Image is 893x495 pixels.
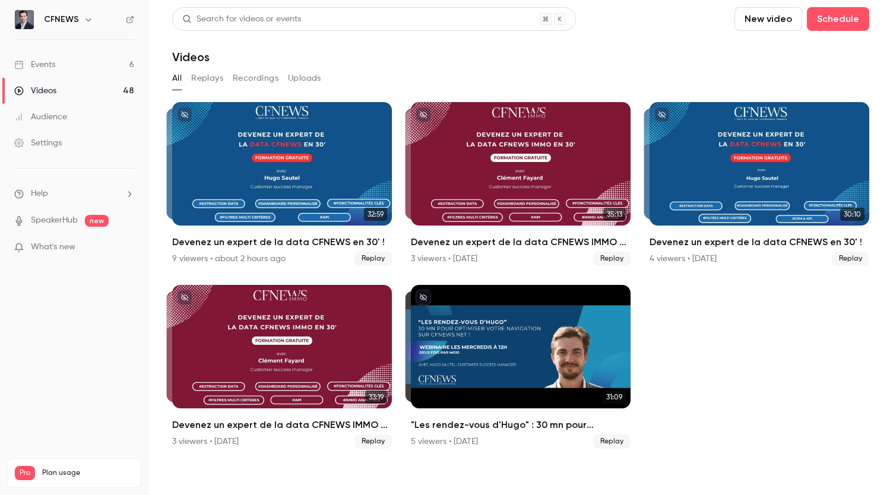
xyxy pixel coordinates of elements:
h2: Devenez un expert de la data CFNEWS en 30' ! [650,235,869,249]
h2: Devenez un expert de la data CFNEWS IMMO en 30' ! [411,235,631,249]
h2: "Les rendez-vous d'Hugo" : 30 mn pour optimiser votre navigation sur [DOMAIN_NAME] [411,418,631,432]
button: unpublished [416,290,431,305]
a: SpeakerHub [31,214,78,227]
a: 35:1335:13Devenez un expert de la data CFNEWS IMMO en 30' !3 viewers • [DATE]Replay [411,102,631,266]
div: 4 viewers • [DATE] [650,253,717,265]
section: Videos [172,7,869,488]
button: Uploads [288,69,321,88]
li: Devenez un expert de la data CFNEWS en 30' ! [650,102,869,266]
span: new [85,215,109,227]
img: CFNEWS [15,10,34,29]
li: "Les rendez-vous d'Hugo" : 30 mn pour optimiser votre navigation sur cfnews.net [411,285,631,449]
div: Audience [14,111,67,123]
button: All [172,69,182,88]
button: unpublished [416,107,431,122]
div: Settings [14,137,62,149]
span: 32:59 [364,208,387,221]
li: Devenez un expert de la data CFNEWS IMMO en 30' ! [172,285,392,449]
iframe: Noticeable Trigger [120,242,134,253]
li: Devenez un expert de la data CFNEWS IMMO en 30' ! [411,102,631,266]
span: Replay [354,434,392,449]
ul: Videos [172,102,869,449]
div: 5 viewers • [DATE] [411,436,478,448]
div: Videos [14,85,56,97]
button: Recordings [233,69,278,88]
h2: Devenez un expert de la data CFNEWS en 30' ! [172,235,392,249]
h2: Devenez un expert de la data CFNEWS IMMO en 30' ! [172,418,392,432]
button: unpublished [177,107,192,122]
a: 33:1933:19Devenez un expert de la data CFNEWS IMMO en 30' !3 viewers • [DATE]Replay [172,285,392,449]
h6: CFNEWS [44,14,79,26]
button: Schedule [807,7,869,31]
span: Replay [593,434,631,449]
span: Replay [593,252,631,266]
button: unpublished [654,107,670,122]
span: 33:19 [365,391,387,404]
button: New video [734,7,802,31]
li: Devenez un expert de la data CFNEWS en 30' ! [172,102,392,266]
span: Pro [15,466,35,480]
div: Search for videos or events [182,13,301,26]
li: help-dropdown-opener [14,188,134,200]
div: Events [14,59,55,71]
a: 31:0931:09"Les rendez-vous d'Hugo" : 30 mn pour optimiser votre navigation sur [DOMAIN_NAME]5 vie... [411,285,631,449]
button: unpublished [177,290,192,305]
a: 30:1030:10Devenez un expert de la data CFNEWS en 30' !4 viewers • [DATE]Replay [650,102,869,266]
span: Help [31,188,48,200]
span: Replay [832,252,869,266]
span: 30:10 [840,208,864,221]
span: 35:13 [603,208,626,221]
a: 32:5932:59Devenez un expert de la data CFNEWS en 30' !9 viewers • about 2 hours agoReplay [172,102,392,266]
button: Replays [191,69,223,88]
span: Plan usage [42,468,134,478]
span: What's new [31,241,75,253]
div: 3 viewers • [DATE] [172,436,239,448]
span: Replay [354,252,392,266]
div: 3 viewers • [DATE] [411,253,477,265]
h1: Videos [172,50,210,64]
span: 31:09 [603,391,626,404]
div: 9 viewers • about 2 hours ago [172,253,286,265]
